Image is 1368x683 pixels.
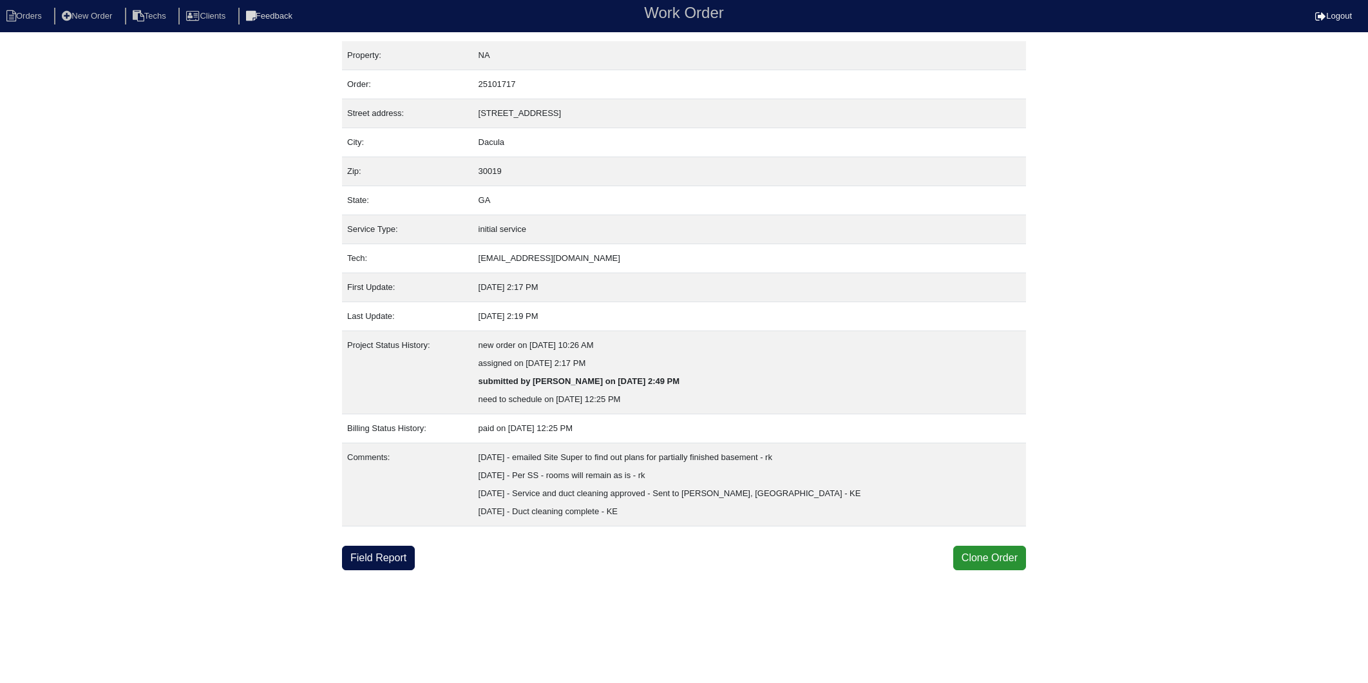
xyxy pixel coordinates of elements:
[1315,11,1352,21] a: Logout
[479,390,1021,409] div: need to schedule on [DATE] 12:25 PM
[473,41,1026,70] td: NA
[54,11,122,21] a: New Order
[178,11,236,21] a: Clients
[54,8,122,25] li: New Order
[473,99,1026,128] td: [STREET_ADDRESS]
[342,99,473,128] td: Street address:
[342,302,473,331] td: Last Update:
[473,157,1026,186] td: 30019
[479,372,1021,390] div: submitted by [PERSON_NAME] on [DATE] 2:49 PM
[125,8,176,25] li: Techs
[178,8,236,25] li: Clients
[479,336,1021,354] div: new order on [DATE] 10:26 AM
[479,419,1021,438] div: paid on [DATE] 12:25 PM
[342,70,473,99] td: Order:
[953,546,1026,570] button: Clone Order
[473,186,1026,215] td: GA
[342,157,473,186] td: Zip:
[342,331,473,414] td: Project Status History:
[342,443,473,526] td: Comments:
[342,41,473,70] td: Property:
[342,546,415,570] a: Field Report
[342,128,473,157] td: City:
[473,244,1026,273] td: [EMAIL_ADDRESS][DOMAIN_NAME]
[473,215,1026,244] td: initial service
[125,11,176,21] a: Techs
[473,443,1026,526] td: [DATE] - emailed Site Super to find out plans for partially finished basement - rk [DATE] - Per S...
[238,8,303,25] li: Feedback
[342,186,473,215] td: State:
[473,128,1026,157] td: Dacula
[342,215,473,244] td: Service Type:
[342,244,473,273] td: Tech:
[473,273,1026,302] td: [DATE] 2:17 PM
[342,414,473,443] td: Billing Status History:
[342,273,473,302] td: First Update:
[479,354,1021,372] div: assigned on [DATE] 2:17 PM
[473,70,1026,99] td: 25101717
[473,302,1026,331] td: [DATE] 2:19 PM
